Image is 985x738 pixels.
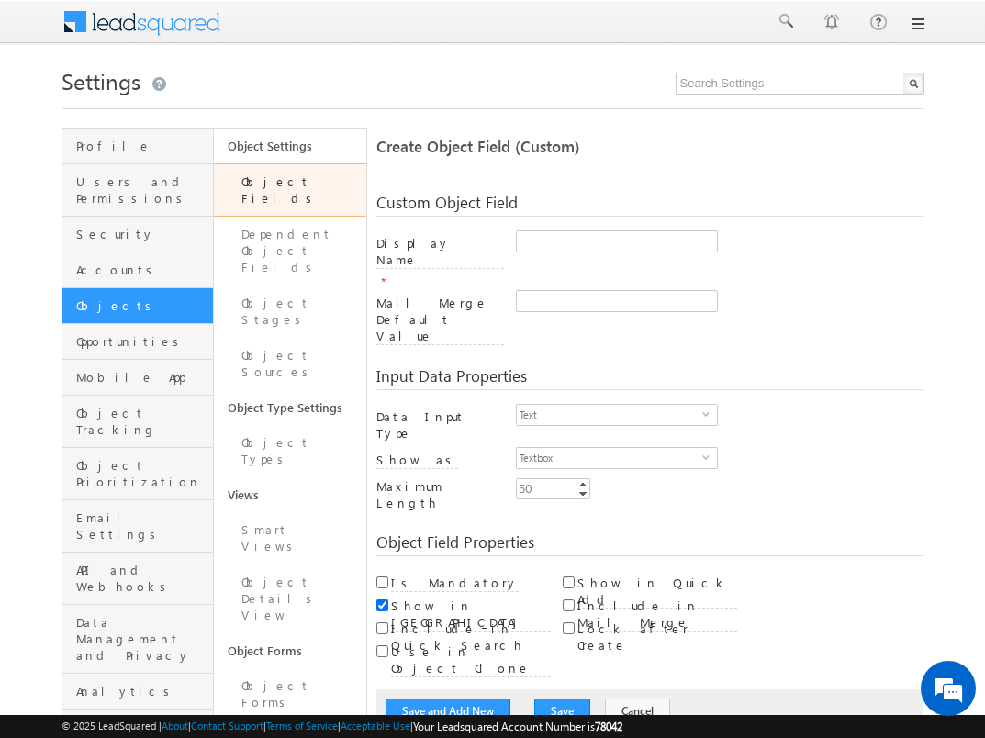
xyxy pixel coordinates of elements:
span: select [702,409,717,418]
a: Object Prioritization [62,448,214,500]
span: Accounts [76,262,209,278]
span: Textbox [517,448,702,468]
span: Users and Permissions [76,173,209,207]
input: Search Settings [676,73,924,95]
a: Dependent Object Fields [214,217,366,285]
label: Maximum Length [376,478,505,511]
a: About [162,720,188,732]
a: Opportunities [62,324,214,360]
a: Profile [62,129,214,164]
span: Profile [76,138,209,154]
div: Custom Object Field [376,195,924,217]
button: Save and Add New [386,699,510,724]
label: Include in Mail Merge [577,598,737,632]
a: Security [62,217,214,252]
span: Mobile App [76,369,209,386]
a: Contact Support [191,720,263,732]
label: Show as [376,452,458,469]
div: 50 [516,478,535,499]
button: Cancel [605,699,670,724]
a: Object Sources [214,338,366,390]
label: Show in Quick Add [577,575,737,609]
a: Object Settings [214,129,366,163]
a: Email Settings [62,500,214,553]
a: Show in [GEOGRAPHIC_DATA] [391,614,551,630]
a: Accounts [62,252,214,288]
span: Your Leadsquared Account Number is [413,720,622,733]
span: Object Prioritization [76,457,209,490]
span: Objects [76,297,209,314]
label: Data Input Type [376,408,505,442]
a: Include in Quick Search [391,637,551,653]
a: Lock after Create [577,637,737,653]
span: Security [76,226,209,242]
a: Include in Mail Merge [577,614,737,630]
a: Decrement [576,488,590,498]
label: Include in Quick Search [391,621,551,654]
a: Objects [62,288,214,324]
label: Use in Object Clone [391,643,551,677]
a: Users and Permissions [62,164,214,217]
a: Object Type Settings [214,390,366,425]
a: Object Forms [214,668,366,721]
a: Show as [376,452,458,467]
span: Settings [62,66,140,95]
span: select [702,453,717,461]
label: Mail Merge Default Value [376,295,505,345]
span: © 2025 LeadSquared | | | | | [62,718,622,735]
a: Data Management and Privacy [62,605,214,674]
a: Increment [576,479,590,488]
a: API and Webhooks [62,553,214,605]
div: Object Field Properties [376,534,924,556]
label: Lock after Create [577,621,737,654]
a: Object Fields [214,163,366,217]
div: Input Data Properties [376,368,924,390]
label: Show in [GEOGRAPHIC_DATA] [391,598,551,632]
label: Display Name [376,235,505,269]
a: Object Details View [214,565,366,633]
span: Email Settings [76,509,209,542]
a: Terms of Service [266,720,338,732]
span: Create Object Field (Custom) [376,136,580,157]
a: Object Types [214,425,366,477]
a: Display Name [376,252,505,267]
span: 78042 [595,720,622,733]
a: Object Stages [214,285,366,338]
a: Mobile App [62,360,214,396]
label: Is Mandatory [391,575,519,592]
a: Use in Object Clone [391,660,551,676]
a: Acceptable Use [341,720,410,732]
a: Analytics [62,674,214,710]
span: Analytics [76,683,209,699]
a: Smart Views [214,512,366,565]
span: API and Webhooks [76,562,209,595]
a: Is Mandatory [391,575,519,590]
a: Object Tracking [62,396,214,448]
span: Object Tracking [76,405,209,438]
a: Data Input Type [376,425,505,441]
a: Show in Quick Add [577,591,737,607]
a: Views [214,477,366,512]
span: Opportunities [76,333,209,350]
a: Object Forms [214,633,366,668]
span: Data Management and Privacy [76,614,209,664]
button: Save [534,699,590,724]
span: Text [517,405,702,425]
a: Mail Merge Default Value [376,328,505,343]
